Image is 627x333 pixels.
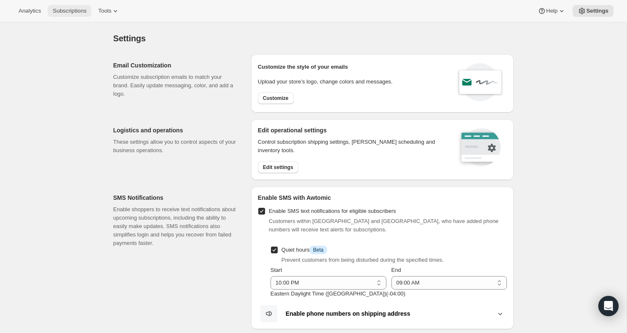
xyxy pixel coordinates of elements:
[113,193,238,202] h2: SMS Notifications
[281,257,444,263] span: Prevent customers from being disturbed during the specified times.
[13,5,46,17] button: Analytics
[258,161,298,173] button: Edit settings
[271,267,282,273] span: Start
[258,126,446,134] h2: Edit operational settings
[19,8,41,14] span: Analytics
[286,310,410,317] b: Enable phone numbers on shipping address
[533,5,571,17] button: Help
[391,267,401,273] span: End
[113,34,146,43] span: Settings
[93,5,125,17] button: Tools
[598,296,619,316] div: Open Intercom Messenger
[98,8,111,14] span: Tools
[113,205,238,247] p: Enable shoppers to receive text notifications about upcoming subscriptions, including the ability...
[269,208,396,214] span: Enable SMS text notifications for eligible subscribers
[258,92,294,104] button: Customize
[113,138,238,155] p: These settings allow you to control aspects of your business operations.
[573,5,614,17] button: Settings
[263,164,293,171] span: Edit settings
[113,126,238,134] h2: Logistics and operations
[313,247,324,253] span: Beta
[258,193,507,202] h2: Enable SMS with Awtomic
[271,290,507,298] p: Eastern Daylight Time ([GEOGRAPHIC_DATA]) ( -04 : 00 )
[258,305,507,322] button: Enable phone numbers on shipping address
[263,95,289,102] span: Customize
[113,61,238,70] h2: Email Customization
[586,8,608,14] span: Settings
[258,78,393,86] p: Upload your store’s logo, change colors and messages.
[281,247,327,253] span: Quiet hours
[53,8,86,14] span: Subscriptions
[269,218,498,233] span: Customers within [GEOGRAPHIC_DATA] and [GEOGRAPHIC_DATA], who have added phone numbers will recei...
[258,138,446,155] p: Control subscription shipping settings, [PERSON_NAME] scheduling and inventory tools.
[48,5,91,17] button: Subscriptions
[113,73,238,98] p: Customize subscription emails to match your brand. Easily update messaging, color, and add a logo.
[258,63,348,71] p: Customize the style of your emails
[546,8,557,14] span: Help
